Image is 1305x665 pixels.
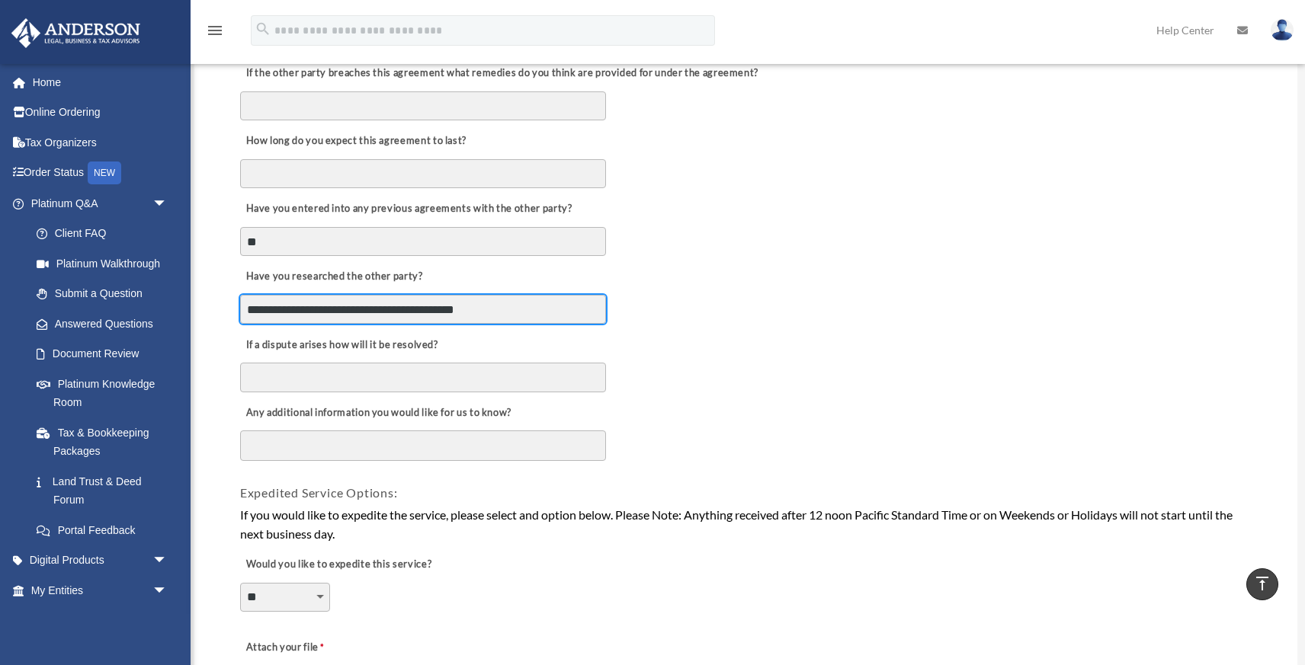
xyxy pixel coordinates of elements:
[21,369,191,417] a: Platinum Knowledge Room
[7,18,145,48] img: Anderson Advisors Platinum Portal
[21,279,191,309] a: Submit a Question
[152,188,183,219] span: arrow_drop_down
[11,98,191,128] a: Online Ordering
[255,21,271,37] i: search
[11,606,191,636] a: My Anderson Teamarrow_drop_down
[240,63,762,85] label: If the other party breaches this agreement what remedies do you think are provided for under the ...
[152,606,183,637] span: arrow_drop_down
[1271,19,1294,41] img: User Pic
[240,131,470,152] label: How long do you expect this agreement to last?
[240,267,427,288] label: Have you researched the other party?
[11,158,191,189] a: Order StatusNEW
[240,485,398,500] span: Expedited Service Options:
[11,575,191,606] a: My Entitiesarrow_drop_down
[152,575,183,606] span: arrow_drop_down
[88,161,121,184] div: NEW
[240,638,393,659] label: Attach your file
[152,545,183,577] span: arrow_drop_down
[240,199,576,220] label: Have you entered into any previous agreements with the other party?
[240,402,515,424] label: Any additional information you would like for us to know?
[240,334,442,356] label: If a dispute arises how will it be resolved?
[21,339,183,369] a: Document Review
[21,515,191,545] a: Portal Feedback
[21,309,191,339] a: Answered Questions
[21,417,191,466] a: Tax & Bookkeeping Packages
[240,505,1252,544] div: If you would like to expedite the service, please select and option below. Please Note: Anything ...
[206,21,224,40] i: menu
[21,248,191,279] a: Platinum Walkthrough
[206,27,224,40] a: menu
[11,545,191,576] a: Digital Productsarrow_drop_down
[11,188,191,219] a: Platinum Q&Aarrow_drop_down
[21,219,191,249] a: Client FAQ
[1253,574,1271,593] i: vertical_align_top
[11,127,191,158] a: Tax Organizers
[11,67,191,98] a: Home
[240,555,435,576] label: Would you like to expedite this service?
[1246,568,1278,600] a: vertical_align_top
[21,466,191,515] a: Land Trust & Deed Forum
